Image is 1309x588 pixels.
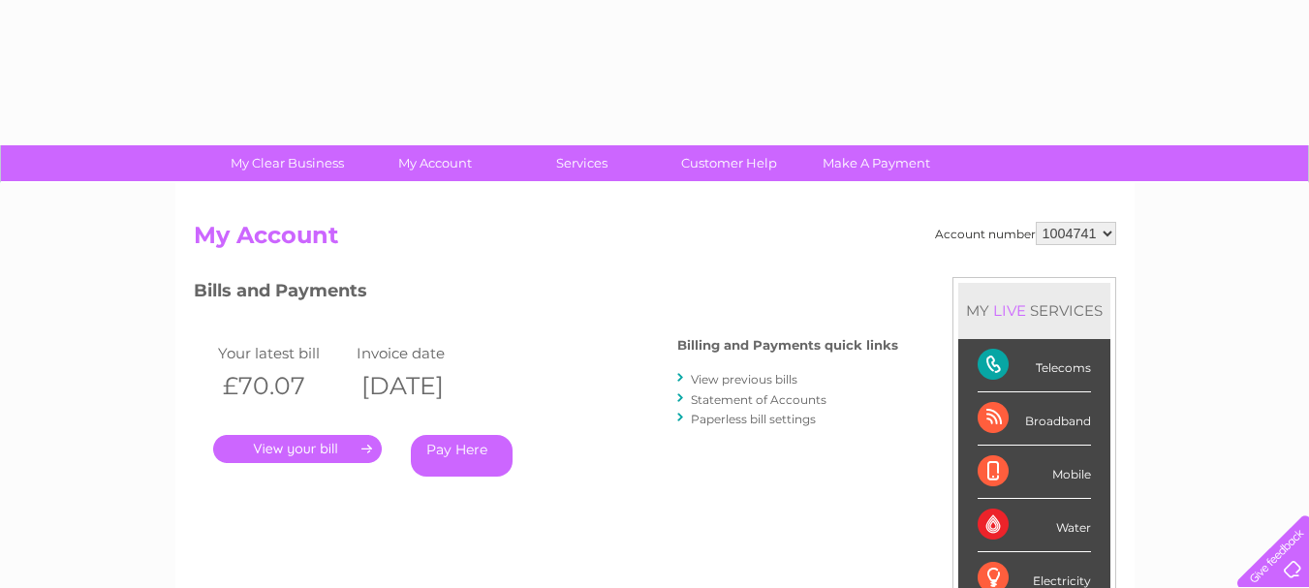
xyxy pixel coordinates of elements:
a: My Account [355,145,514,181]
th: [DATE] [352,366,491,406]
a: Statement of Accounts [691,392,826,407]
td: Your latest bill [213,340,353,366]
div: Mobile [978,446,1091,499]
a: Services [502,145,662,181]
a: Paperless bill settings [691,412,816,426]
div: MY SERVICES [958,283,1110,338]
div: Telecoms [978,339,1091,392]
a: Pay Here [411,435,513,477]
div: Water [978,499,1091,552]
h4: Billing and Payments quick links [677,338,898,353]
a: Customer Help [649,145,809,181]
h2: My Account [194,222,1116,259]
div: Broadband [978,392,1091,446]
a: Make A Payment [796,145,956,181]
a: . [213,435,382,463]
a: View previous bills [691,372,797,387]
div: Account number [935,222,1116,245]
div: LIVE [989,301,1030,320]
h3: Bills and Payments [194,277,898,311]
td: Invoice date [352,340,491,366]
a: My Clear Business [207,145,367,181]
th: £70.07 [213,366,353,406]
